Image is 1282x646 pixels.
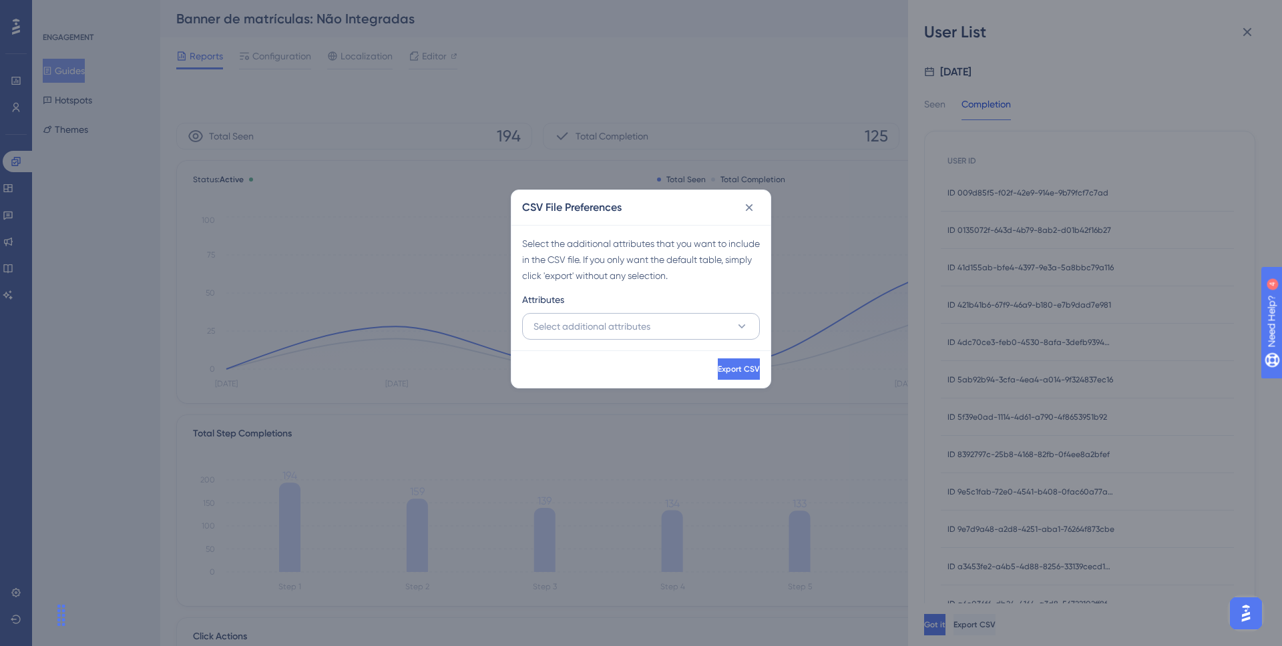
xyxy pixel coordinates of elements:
span: Select additional attributes [533,318,650,334]
div: Select the additional attributes that you want to include in the CSV file. If you only want the d... [522,236,760,284]
div: 4 [93,7,97,17]
h2: CSV File Preferences [522,200,622,216]
span: Export CSV [718,364,760,374]
div: Drag [51,595,72,635]
span: Attributes [522,292,564,308]
iframe: UserGuiding AI Assistant Launcher [1226,593,1266,633]
span: Need Help? [31,3,83,19]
